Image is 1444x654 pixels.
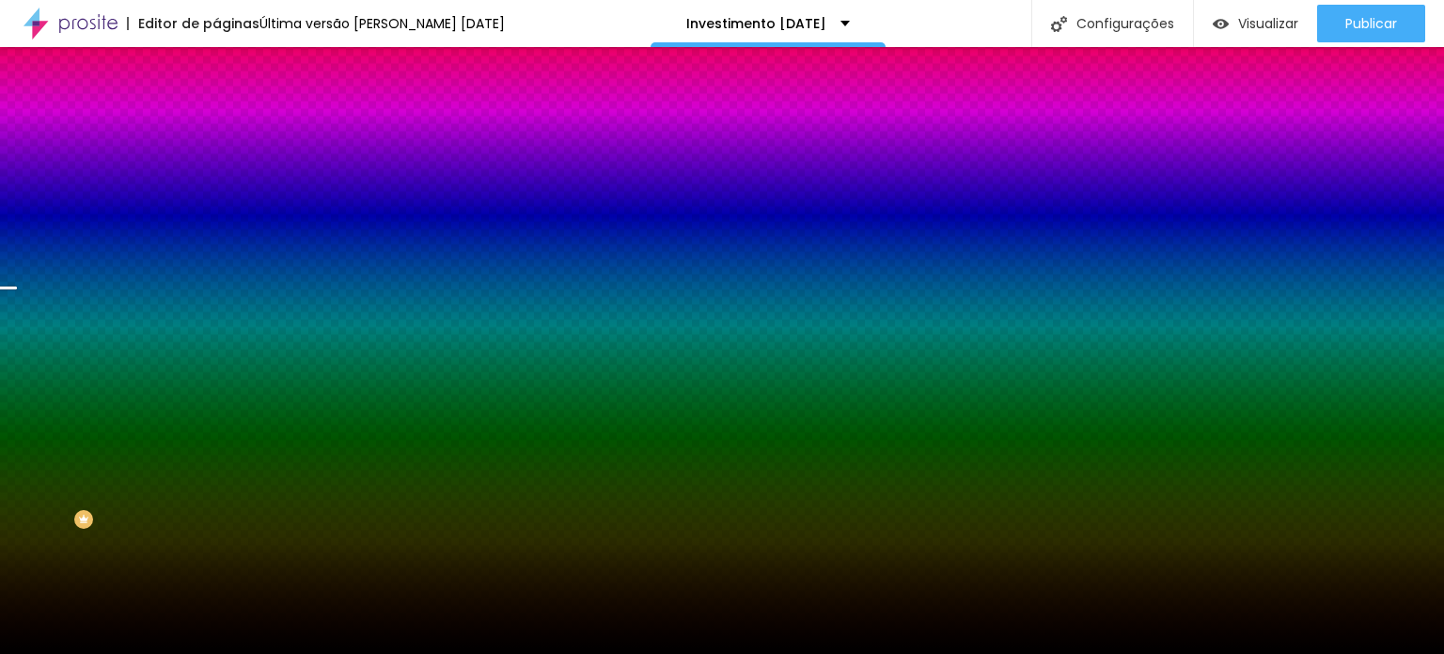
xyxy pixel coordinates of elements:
div: Editor de páginas [127,17,259,30]
img: Icone [1051,16,1067,32]
button: Publicar [1317,5,1425,42]
span: Visualizar [1238,16,1298,31]
img: view-1.svg [1213,16,1229,32]
span: Publicar [1345,16,1397,31]
button: Visualizar [1194,5,1317,42]
p: Investimento [DATE] [686,17,826,30]
div: Última versão [PERSON_NAME] [DATE] [259,17,505,30]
